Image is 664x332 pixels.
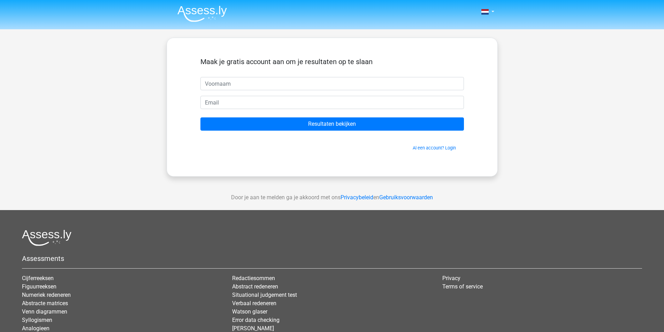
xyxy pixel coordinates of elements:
[232,292,297,298] a: Situational judgement test
[200,117,464,131] input: Resultaten bekijken
[442,275,460,281] a: Privacy
[22,254,642,263] h5: Assessments
[22,275,54,281] a: Cijferreeksen
[379,194,433,201] a: Gebruiksvoorwaarden
[232,275,275,281] a: Redactiesommen
[200,77,464,90] input: Voornaam
[200,57,464,66] h5: Maak je gratis account aan om je resultaten op te slaan
[232,325,274,332] a: [PERSON_NAME]
[22,300,68,307] a: Abstracte matrices
[232,308,267,315] a: Watson glaser
[22,308,67,315] a: Venn diagrammen
[341,194,373,201] a: Privacybeleid
[22,317,52,323] a: Syllogismen
[232,300,276,307] a: Verbaal redeneren
[22,283,56,290] a: Figuurreeksen
[232,317,280,323] a: Error data checking
[22,325,49,332] a: Analogieen
[22,230,71,246] img: Assessly logo
[413,145,456,150] a: Al een account? Login
[200,96,464,109] input: Email
[177,6,227,22] img: Assessly
[232,283,278,290] a: Abstract redeneren
[442,283,483,290] a: Terms of service
[22,292,71,298] a: Numeriek redeneren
